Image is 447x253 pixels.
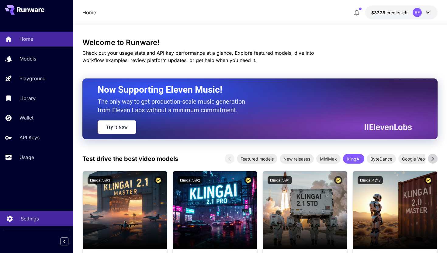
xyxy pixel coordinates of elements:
[424,176,432,184] button: Certified Model – Vetted for best performance and includes a commercial license.
[82,38,438,47] h3: Welcome to Runware!
[268,176,292,184] button: klingai:5@1
[173,171,257,249] img: alt
[280,154,314,164] div: New releases
[367,154,396,164] div: ByteDance
[98,97,250,114] p: The only way to get production-scale music generation from Eleven Labs without a minimum commitment.
[316,154,341,164] div: MiniMax
[386,10,408,15] span: credits left
[237,156,277,162] span: Featured models
[413,8,422,17] div: BF
[334,176,342,184] button: Certified Model – Vetted for best performance and includes a commercial license.
[244,176,252,184] button: Certified Model – Vetted for best performance and includes a commercial license.
[316,156,341,162] span: MiniMax
[367,156,396,162] span: ByteDance
[98,84,407,95] h2: Now Supporting Eleven Music!
[82,9,96,16] a: Home
[280,156,314,162] span: New releases
[82,154,178,163] p: Test drive the best video models
[263,171,347,249] img: alt
[61,237,68,245] button: Collapse sidebar
[343,154,364,164] div: KlingAI
[19,114,33,121] p: Wallet
[343,156,364,162] span: KlingAI
[98,120,136,134] a: Try It Now
[19,95,36,102] p: Library
[82,9,96,16] nav: breadcrumb
[82,50,314,63] span: Check out your usage stats and API key performance at a glance. Explore featured models, dive int...
[19,35,33,43] p: Home
[21,215,39,222] p: Settings
[19,154,34,161] p: Usage
[19,75,46,82] p: Playground
[19,55,36,62] p: Models
[154,176,162,184] button: Certified Model – Vetted for best performance and includes a commercial license.
[88,176,113,184] button: klingai:5@3
[83,171,167,249] img: alt
[371,9,408,16] div: $37.28448
[398,156,428,162] span: Google Veo
[371,10,386,15] span: $37.28
[365,5,438,19] button: $37.28448BF
[353,171,437,249] img: alt
[398,154,428,164] div: Google Veo
[358,176,383,184] button: klingai:4@3
[237,154,277,164] div: Featured models
[65,236,73,247] div: Collapse sidebar
[19,134,40,141] p: API Keys
[178,176,203,184] button: klingai:5@2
